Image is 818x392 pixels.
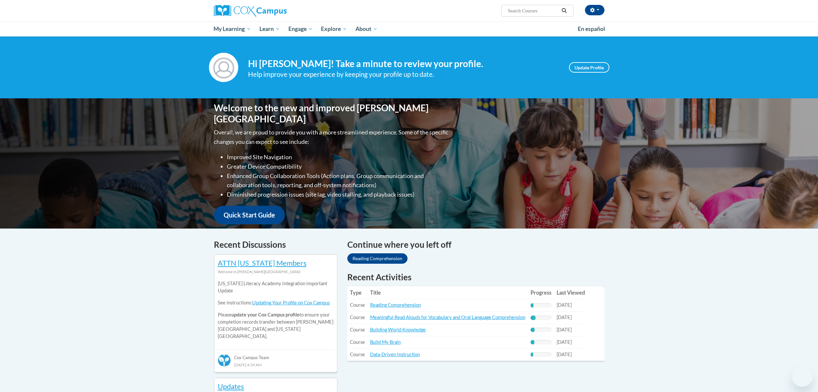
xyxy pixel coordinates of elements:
[209,53,238,82] img: Profile Image
[585,5,604,15] button: Account Settings
[248,58,559,69] h4: Hi [PERSON_NAME]! Take a minute to review your profile.
[531,303,534,308] div: Progress, %
[347,271,604,283] h1: Recent Activities
[248,69,559,80] div: Help improve your experience by keeping your profile up to date.
[557,339,572,345] span: [DATE]
[355,25,378,33] span: About
[227,162,450,171] li: Greater Device Compatibility
[531,352,534,357] div: Progress, %
[218,275,334,345] div: Please to ensure your completion records transfer between [PERSON_NAME][GEOGRAPHIC_DATA] and [US_...
[210,21,256,36] a: My Learning
[255,21,284,36] a: Learn
[214,103,450,124] h1: Welcome to the new and improved [PERSON_NAME][GEOGRAPHIC_DATA]
[557,302,572,308] span: [DATE]
[231,312,299,317] b: update your Cox Campus profile
[252,300,330,305] a: Updating Your Profile on Cox Campus
[557,352,572,357] span: [DATE]
[370,315,525,320] a: Meaningful Read Alouds for Vocabulary and Oral Language Comprehension
[227,190,450,199] li: Diminished progression issues (site lag, video stalling, and playback issues)
[531,340,535,344] div: Progress, %
[531,315,536,320] div: Progress, %
[227,171,450,190] li: Enhanced Group Collaboration Tools (Action plans, Group communication and collaboration tools, re...
[557,315,572,320] span: [DATE]
[284,21,317,36] a: Engage
[214,5,287,17] img: Cox Campus
[347,238,604,251] h4: Continue where you left off
[367,286,528,299] th: Title
[350,339,365,345] span: Course
[574,22,609,36] a: En español
[350,302,365,308] span: Course
[351,21,382,36] a: About
[507,7,559,15] input: Search Courses
[350,327,365,332] span: Course
[557,327,572,332] span: [DATE]
[347,253,408,264] a: Reading Comprehension
[214,25,251,33] span: My Learning
[531,328,535,332] div: Progress, %
[792,366,813,387] iframe: Button to launch messaging window
[218,349,334,361] div: Cox Campus Team
[218,299,334,306] p: See instructions:
[227,152,450,162] li: Improved Site Navigation
[350,352,365,357] span: Course
[218,361,334,368] div: [DATE] 4:39 AM
[578,25,605,32] span: En español
[214,238,338,251] h4: Recent Discussions
[204,21,614,36] div: Main menu
[569,62,609,73] a: Update Profile
[370,339,401,345] a: Build My Brain
[288,25,313,33] span: Engage
[554,286,588,299] th: Last Viewed
[370,352,420,357] a: Data-Driven Instruction
[214,206,285,224] a: Quick Start Guide
[218,382,244,391] a: Updates
[259,25,280,33] span: Learn
[321,25,347,33] span: Explore
[350,315,365,320] span: Course
[218,354,231,367] img: Cox Campus Team
[218,259,307,267] a: ATTN [US_STATE] Members
[347,286,367,299] th: Type
[218,280,334,294] p: [US_STATE] Literacy Academy Integration Important Update
[559,7,569,15] button: Search
[214,5,338,17] a: Cox Campus
[528,286,554,299] th: Progress
[214,128,450,147] p: Overall, we are proud to provide you with a more streamlined experience. Some of the specific cha...
[218,268,334,275] div: Welcome to [PERSON_NAME][GEOGRAPHIC_DATA]!
[370,327,426,332] a: Building World Knowledge
[370,302,421,308] a: Reading Comprehension
[317,21,351,36] a: Explore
